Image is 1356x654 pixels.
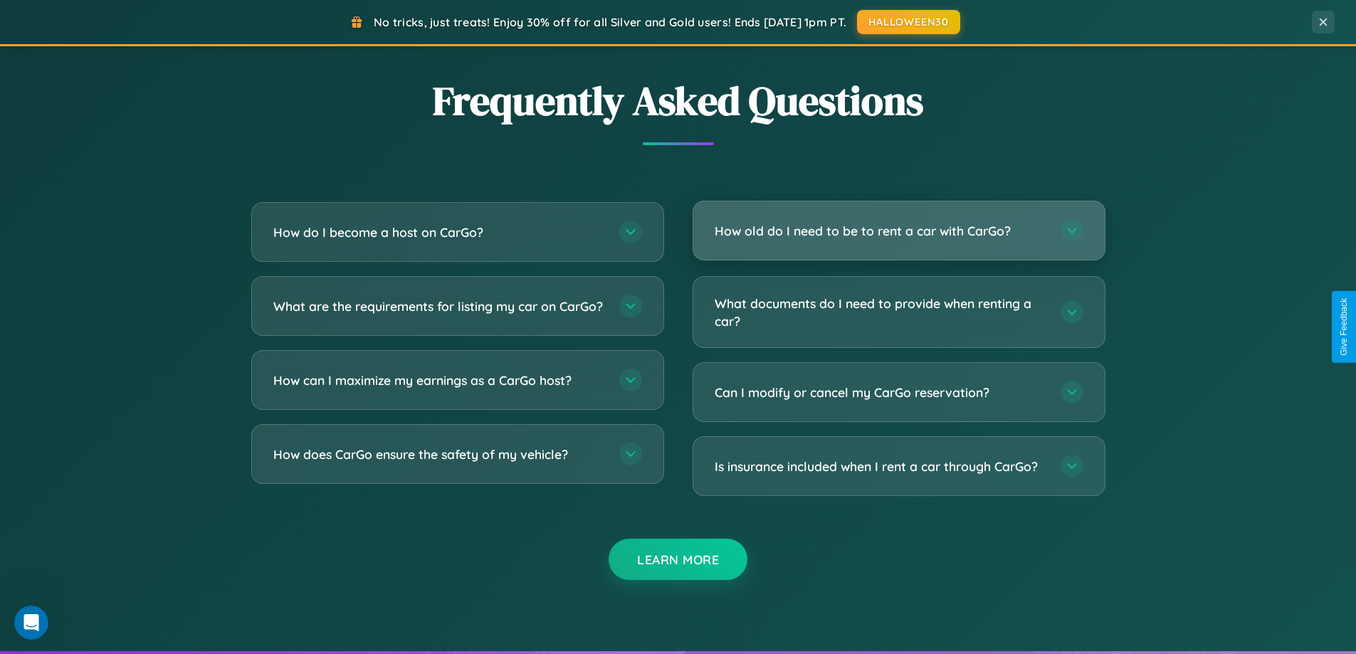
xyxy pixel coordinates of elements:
[609,539,747,580] button: Learn More
[273,371,605,389] h3: How can I maximize my earnings as a CarGo host?
[14,606,48,640] iframe: Intercom live chat
[251,73,1105,128] h2: Frequently Asked Questions
[273,445,605,463] h3: How does CarGo ensure the safety of my vehicle?
[715,384,1046,401] h3: Can I modify or cancel my CarGo reservation?
[715,222,1046,240] h3: How old do I need to be to rent a car with CarGo?
[715,458,1046,475] h3: Is insurance included when I rent a car through CarGo?
[857,10,960,34] button: HALLOWEEN30
[273,297,605,315] h3: What are the requirements for listing my car on CarGo?
[715,295,1046,329] h3: What documents do I need to provide when renting a car?
[273,223,605,241] h3: How do I become a host on CarGo?
[374,15,846,29] span: No tricks, just treats! Enjoy 30% off for all Silver and Gold users! Ends [DATE] 1pm PT.
[1339,298,1349,356] div: Give Feedback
